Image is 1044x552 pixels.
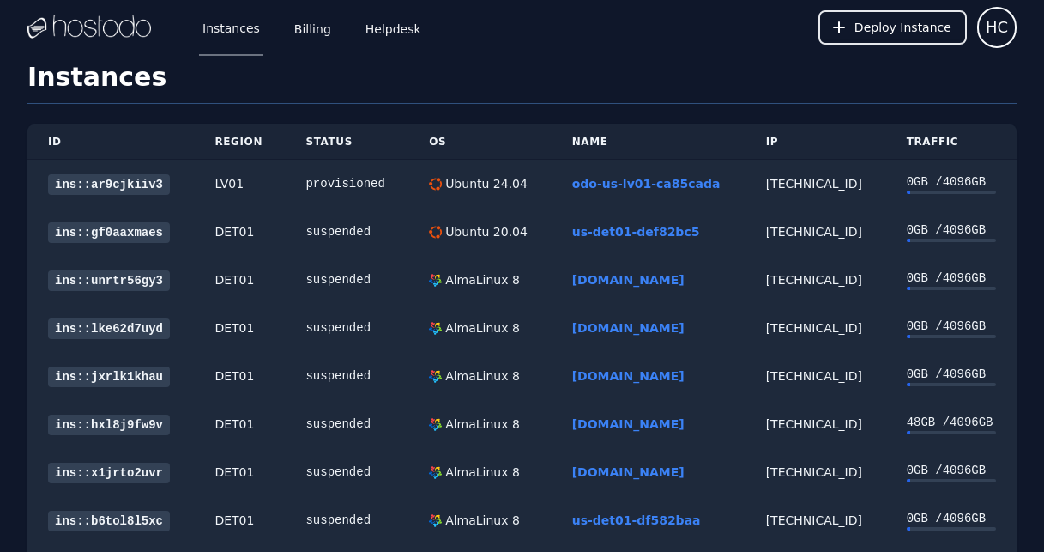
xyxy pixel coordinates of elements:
[572,225,700,239] a: us-det01-def82bc5
[429,322,442,335] img: AlmaLinux 8
[766,512,866,529] div: [TECHNICAL_ID]
[442,223,528,240] div: Ubuntu 20.04
[907,221,996,239] div: 0 GB / 4096 GB
[766,223,866,240] div: [TECHNICAL_ID]
[442,271,520,288] div: AlmaLinux 8
[305,223,388,240] div: suspended
[214,367,264,385] div: DET01
[27,62,1017,104] h1: Instances
[907,366,996,383] div: 0 GB / 4096 GB
[766,175,866,192] div: [TECHNICAL_ID]
[766,416,866,433] div: [TECHNICAL_ID]
[48,222,170,243] a: ins::gf0aaxmaes
[745,124,886,160] th: IP
[907,414,996,431] div: 48 GB / 4096 GB
[907,510,996,527] div: 0 GB / 4096 GB
[48,367,170,387] a: ins::jxrlk1khau
[766,271,866,288] div: [TECHNICAL_ID]
[305,416,388,433] div: suspended
[907,270,996,287] div: 0 GB / 4096 GB
[214,464,264,481] div: DET01
[285,124,408,160] th: Status
[572,369,685,383] a: [DOMAIN_NAME]
[305,175,388,192] div: provisioned
[572,321,685,335] a: [DOMAIN_NAME]
[48,463,170,483] a: ins::x1jrto2uvr
[429,370,442,383] img: AlmaLinux 8
[907,462,996,479] div: 0 GB / 4096 GB
[429,466,442,479] img: AlmaLinux 8
[572,513,701,527] a: us-det01-df582baa
[214,223,264,240] div: DET01
[442,464,520,481] div: AlmaLinux 8
[818,10,967,45] button: Deploy Instance
[305,319,388,337] div: suspended
[214,175,264,192] div: LV01
[429,418,442,431] img: AlmaLinux 8
[907,318,996,335] div: 0 GB / 4096 GB
[305,367,388,385] div: suspended
[408,124,552,160] th: OS
[429,178,442,191] img: Ubuntu 24.04
[27,15,151,40] img: Logo
[986,15,1008,39] span: HC
[214,416,264,433] div: DET01
[305,512,388,529] div: suspended
[442,416,520,433] div: AlmaLinux 8
[442,512,520,529] div: AlmaLinux 8
[48,415,170,435] a: ins::hxl8j9fw9v
[27,124,194,160] th: ID
[214,271,264,288] div: DET01
[194,124,285,160] th: Region
[305,271,388,288] div: suspended
[572,177,721,191] a: odo-us-lv01-ca85cada
[214,512,264,529] div: DET01
[766,367,866,385] div: [TECHNICAL_ID]
[886,124,1017,160] th: Traffic
[766,319,866,337] div: [TECHNICAL_ID]
[429,274,442,287] img: AlmaLinux 8
[572,465,685,479] a: [DOMAIN_NAME]
[305,464,388,481] div: suspended
[442,319,520,337] div: AlmaLinux 8
[214,319,264,337] div: DET01
[552,124,745,160] th: Name
[48,270,170,291] a: ins::unrtr56gy3
[766,464,866,481] div: [TECHNICAL_ID]
[48,318,170,339] a: ins::lke62d7uyd
[907,173,996,191] div: 0 GB / 4096 GB
[572,417,685,431] a: [DOMAIN_NAME]
[854,19,951,36] span: Deploy Instance
[48,511,170,531] a: ins::b6tol8l5xc
[442,175,528,192] div: Ubuntu 24.04
[977,7,1017,48] button: User menu
[429,226,442,239] img: Ubuntu 20.04
[48,174,170,195] a: ins::ar9cjkiiv3
[572,273,685,287] a: [DOMAIN_NAME]
[429,514,442,527] img: AlmaLinux 8
[442,367,520,385] div: AlmaLinux 8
